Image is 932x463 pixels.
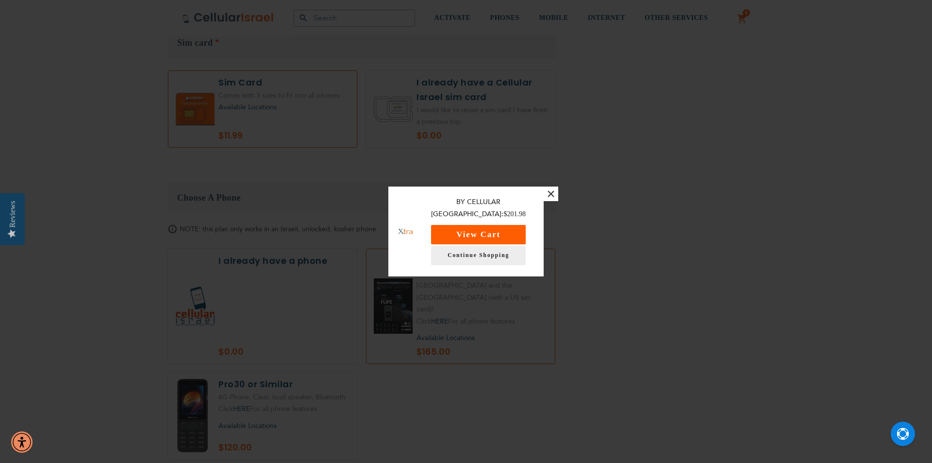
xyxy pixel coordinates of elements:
[423,196,534,220] p: By Cellular [GEOGRAPHIC_DATA]:
[431,225,526,244] button: View Cart
[11,431,33,453] div: Accessibility Menu
[503,210,526,218] span: $201.98
[431,246,526,265] a: Continue Shopping
[544,187,558,201] button: ×
[8,201,17,227] div: Reviews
